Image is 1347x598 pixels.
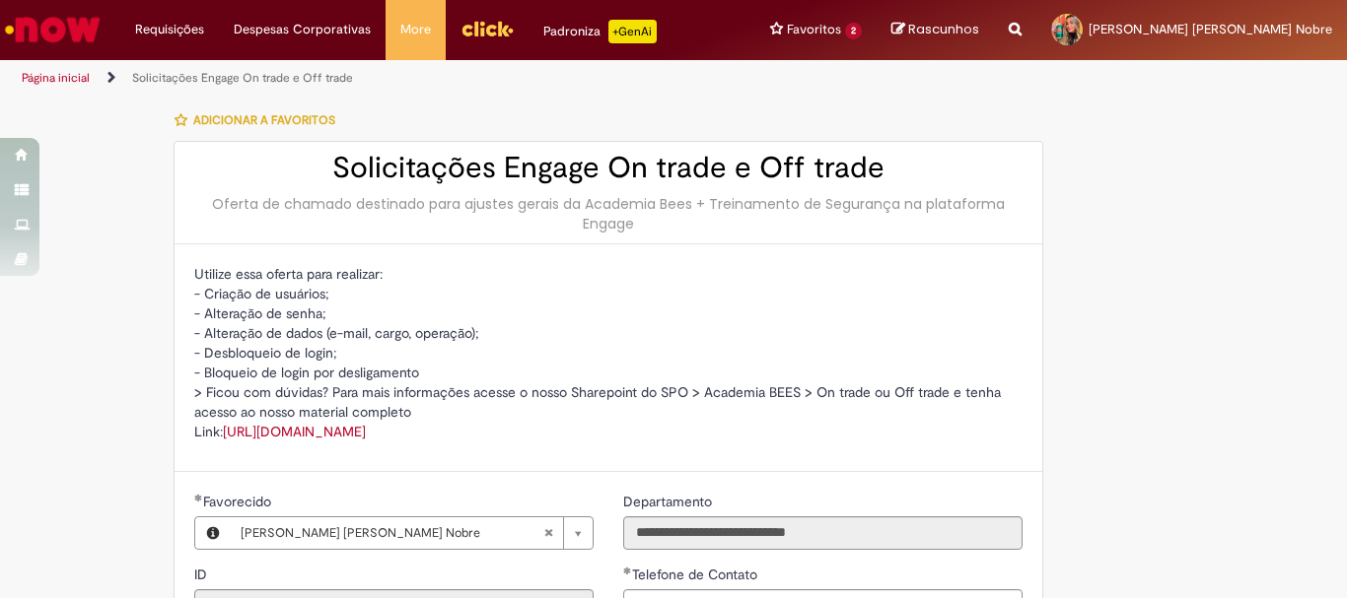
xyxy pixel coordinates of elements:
[174,100,346,141] button: Adicionar a Favoritos
[193,112,335,128] span: Adicionar a Favoritos
[194,565,211,583] span: Somente leitura - ID
[787,20,841,39] span: Favoritos
[543,20,657,43] div: Padroniza
[908,20,979,38] span: Rascunhos
[15,60,884,97] ul: Trilhas de página
[194,194,1023,233] div: Oferta de chamado destinado para ajustes gerais da Academia Bees + Treinamento de Segurança na pl...
[194,152,1023,184] h2: Solicitações Engage On trade e Off trade
[241,517,543,549] span: [PERSON_NAME] [PERSON_NAME] Nobre
[400,20,431,39] span: More
[608,20,657,43] p: +GenAi
[1089,21,1332,37] span: [PERSON_NAME] [PERSON_NAME] Nobre
[623,493,716,510] span: Somente leitura - Departamento
[623,566,632,574] span: Obrigatório Preenchido
[194,494,203,501] span: Obrigatório Preenchido
[22,70,90,86] a: Página inicial
[195,517,231,549] button: Favorecido, Visualizar este registro Ana Beatriz Lúcio Pereira Nobre
[132,70,353,86] a: Solicitações Engage On trade e Off trade
[223,423,366,440] a: [URL][DOMAIN_NAME]
[461,14,514,43] img: click_logo_yellow_360x200.png
[632,565,761,583] span: Telefone de Contato
[623,492,716,511] label: Somente leitura - Departamento
[2,10,104,49] img: ServiceNow
[891,21,979,39] a: Rascunhos
[623,516,1023,550] input: Departamento
[194,565,211,584] label: Somente leitura - ID
[845,23,862,39] span: 2
[203,493,275,510] span: Necessários - Favorecido
[533,517,563,549] abbr: Limpar campo Favorecido
[231,517,593,549] a: [PERSON_NAME] [PERSON_NAME] NobreLimpar campo Favorecido
[194,264,1023,441] p: Utilize essa oferta para realizar: - Criação de usuários; - Alteração de senha; - Alteração de da...
[135,20,204,39] span: Requisições
[234,20,371,39] span: Despesas Corporativas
